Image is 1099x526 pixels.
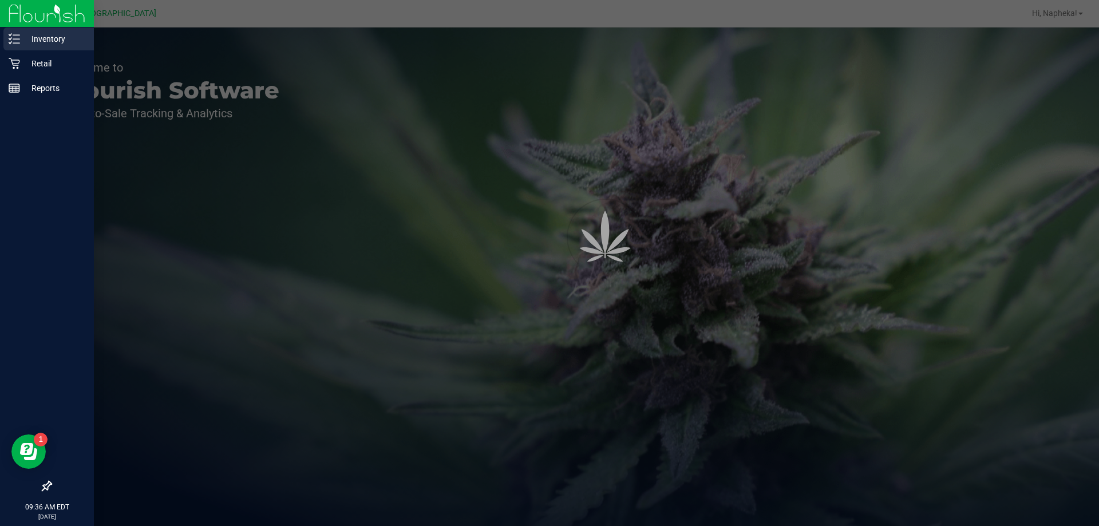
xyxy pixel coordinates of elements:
[5,502,89,512] p: 09:36 AM EDT
[5,512,89,521] p: [DATE]
[9,82,20,94] inline-svg: Reports
[11,434,46,469] iframe: Resource center
[9,33,20,45] inline-svg: Inventory
[34,433,48,446] iframe: Resource center unread badge
[20,81,89,95] p: Reports
[9,58,20,69] inline-svg: Retail
[20,32,89,46] p: Inventory
[20,57,89,70] p: Retail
